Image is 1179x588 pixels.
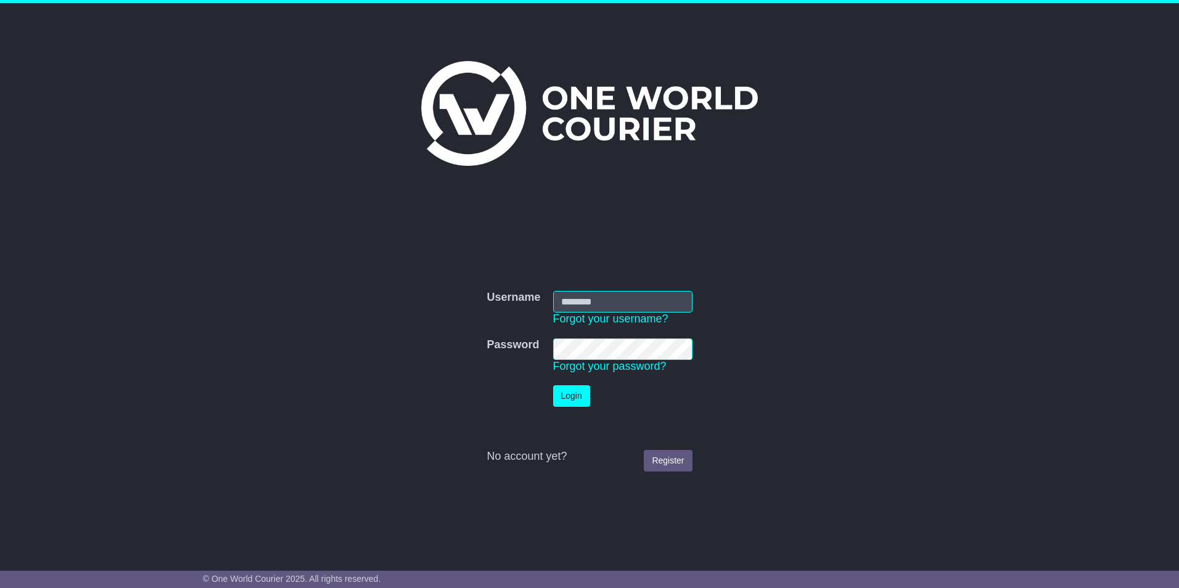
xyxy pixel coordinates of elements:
div: No account yet? [487,450,692,463]
img: One World [421,61,758,166]
button: Login [553,385,590,407]
span: © One World Courier 2025. All rights reserved. [203,574,381,584]
a: Register [644,450,692,472]
label: Password [487,338,539,352]
label: Username [487,291,540,304]
a: Forgot your username? [553,312,668,325]
a: Forgot your password? [553,360,667,372]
